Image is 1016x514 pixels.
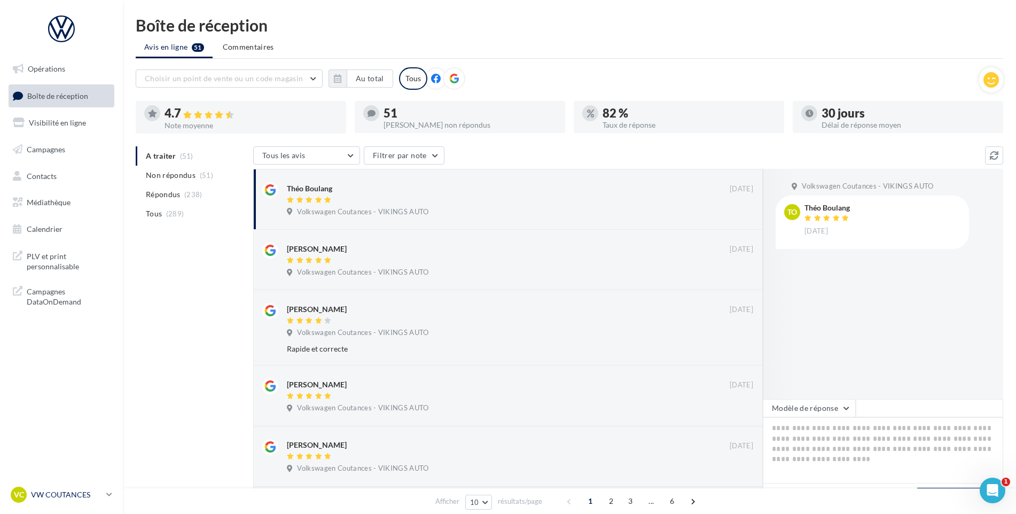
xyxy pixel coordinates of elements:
button: Tous les avis [253,146,360,165]
div: 51 [384,107,557,119]
button: Au total [329,69,393,88]
div: [PERSON_NAME] [287,244,347,254]
span: [DATE] [804,227,828,236]
span: Choisir un point de vente ou un code magasin [145,74,303,83]
div: Note moyenne [165,122,338,129]
a: Campagnes [6,138,116,161]
a: Visibilité en ligne [6,112,116,134]
span: Tous les avis [262,151,306,160]
span: [DATE] [730,441,753,451]
span: ... [643,493,660,510]
a: Opérations [6,58,116,80]
div: Théo Boulang [287,183,332,194]
div: Tous [399,67,427,90]
span: Volkswagen Coutances - VIKINGS AUTO [297,464,428,473]
a: Calendrier [6,218,116,240]
div: Théo Boulang [804,204,851,212]
span: Boîte de réception [27,91,88,100]
button: Modèle de réponse [763,399,856,417]
span: To [787,207,797,217]
span: 2 [603,493,620,510]
span: Commentaires [223,42,274,51]
span: résultats/page [498,496,542,507]
span: Volkswagen Coutances - VIKINGS AUTO [802,182,933,191]
span: Contacts [27,171,57,180]
p: VW COUTANCES [31,489,102,500]
div: Rapide et correcte [287,344,684,354]
iframe: Intercom live chat [980,478,1005,503]
span: Médiathèque [27,198,71,207]
span: Visibilité en ligne [29,118,86,127]
span: [DATE] [730,380,753,390]
span: PLV et print personnalisable [27,249,110,272]
span: [DATE] [730,184,753,194]
div: 30 jours [822,107,995,119]
span: 6 [663,493,681,510]
span: Volkswagen Coutances - VIKINGS AUTO [297,268,428,277]
span: 1 [1002,478,1010,486]
span: (238) [184,190,202,199]
span: (289) [166,209,184,218]
span: Campagnes [27,145,65,154]
div: [PERSON_NAME] non répondus [384,121,557,129]
div: [PERSON_NAME] [287,379,347,390]
span: VC [14,489,24,500]
a: Contacts [6,165,116,188]
span: [DATE] [730,245,753,254]
span: Campagnes DataOnDemand [27,284,110,307]
span: 1 [582,493,599,510]
div: Boîte de réception [136,17,1003,33]
span: Répondus [146,189,181,200]
button: Choisir un point de vente ou un code magasin [136,69,323,88]
button: 10 [465,495,493,510]
button: Filtrer par note [364,146,444,165]
span: Volkswagen Coutances - VIKINGS AUTO [297,328,428,338]
a: Médiathèque [6,191,116,214]
span: 3 [622,493,639,510]
span: Afficher [435,496,459,507]
a: VC VW COUTANCES [9,485,114,505]
span: Volkswagen Coutances - VIKINGS AUTO [297,207,428,217]
span: Volkswagen Coutances - VIKINGS AUTO [297,403,428,413]
span: Calendrier [27,224,62,233]
div: Taux de réponse [603,121,776,129]
span: 10 [470,498,479,507]
span: [DATE] [730,305,753,315]
a: Boîte de réception [6,84,116,107]
div: 4.7 [165,107,338,120]
div: [PERSON_NAME] [287,440,347,450]
div: 82 % [603,107,776,119]
span: Opérations [28,64,65,73]
a: PLV et print personnalisable [6,245,116,276]
a: Campagnes DataOnDemand [6,280,116,311]
span: Non répondus [146,170,196,181]
span: (51) [200,171,213,180]
button: Au total [347,69,393,88]
div: [PERSON_NAME] [287,304,347,315]
span: Tous [146,208,162,219]
div: Délai de réponse moyen [822,121,995,129]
